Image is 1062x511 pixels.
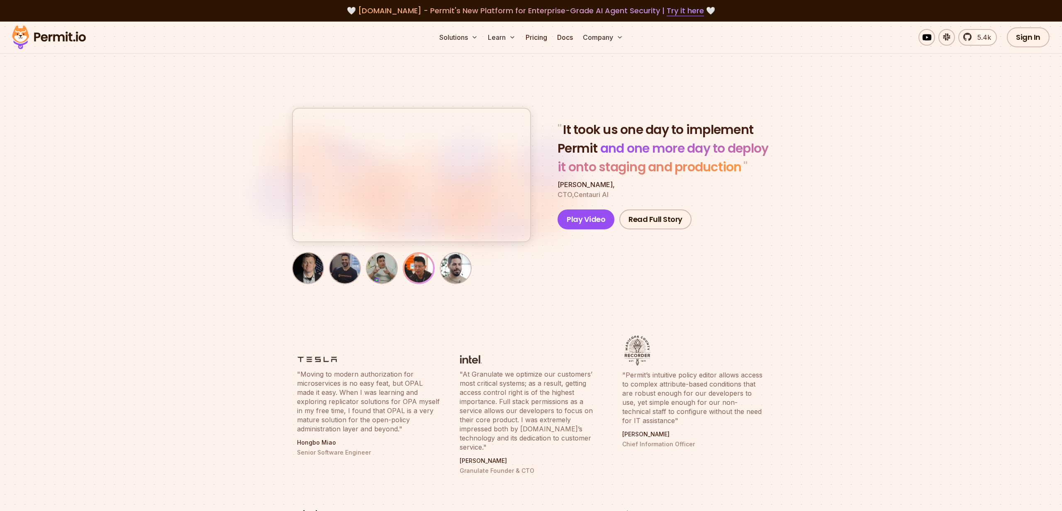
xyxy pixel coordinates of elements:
a: Read Full Story [619,209,692,229]
a: Try it here [667,5,704,16]
img: logo [297,354,337,365]
img: James Wu [404,254,433,282]
img: Permit logo [8,23,90,51]
blockquote: "Permit’s intuitive policy editor allows access to complex attribute-based conditions that are ro... [622,370,765,425]
span: CTO , Centauri AI [558,190,609,199]
button: Learn [485,29,519,46]
span: " [742,158,747,176]
p: Hongbo Miao [297,438,440,447]
a: Sign In [1007,27,1050,47]
img: logo [460,354,482,365]
a: Docs [554,29,576,46]
p: [PERSON_NAME] [622,430,765,438]
span: and one more day to deploy it onto staging and production [558,139,768,176]
span: It took us one day to implement Permit [558,121,753,157]
span: [PERSON_NAME] , [558,180,615,189]
span: 5.4k [972,32,991,42]
div: 🤍 🤍 [20,5,1042,17]
span: " [558,121,563,139]
span: [DOMAIN_NAME] - Permit's New Platform for Enterprise-Grade AI Agent Security | [358,5,704,16]
p: Granulate Founder & CTO [460,467,602,475]
a: 5.4k [958,29,997,46]
p: [PERSON_NAME] [460,457,602,465]
blockquote: "At Granulate we optimize our customers’ most critical systems; as a result, getting access contr... [460,370,602,452]
button: Solutions [436,29,481,46]
a: Pricing [522,29,550,46]
button: Play Video [558,209,614,229]
img: logo [622,336,653,365]
p: Senior Software Engineer [297,448,440,457]
blockquote: "Moving to modern authorization for microservices is no easy feat, but OPAL made it easy. When I ... [297,370,440,433]
p: Chief Information Officer [622,440,765,448]
button: Company [580,29,626,46]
